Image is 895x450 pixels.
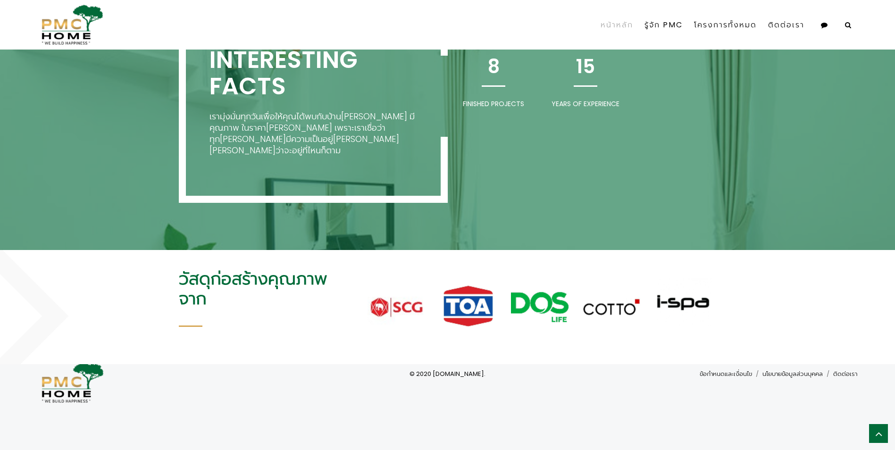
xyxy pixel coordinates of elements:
h2: Interesting Facts [209,47,427,100]
span: Years of experience [552,99,619,108]
a: หน้าหลัก [595,8,639,42]
img: w3 [511,278,569,336]
a: โครงการทั้งหมด [688,8,762,42]
img: w2 [439,278,497,336]
a: ติดต่อเรา [762,8,810,42]
span: 15 [576,53,595,80]
img: logo [38,362,104,403]
p: เรามุ่งมั่นทุกวันเพื่อให้คุณได้พบกับบ้าน[PERSON_NAME] มีคุณภาพ ในราคา[PERSON_NAME] เพราะเราเชื่อว... [209,111,427,156]
img: w1 [368,278,425,336]
span: © 2020 [DOMAIN_NAME]. [410,369,485,378]
h2: วัสดุก่อสร้างคุณภาพจาก [179,269,349,308]
img: pmc-logo [38,5,103,45]
a: ข้อกำหนดและเงื่อนไข [700,369,752,378]
span: 8 [488,53,500,80]
a: รู้จัก PMC [639,8,688,42]
img: w4 [583,278,640,336]
a: ติดต่อเรา [833,369,857,378]
a: นโยบายข้อมูลส่วนบุคคล [762,369,823,378]
span: Finished projects [463,99,524,108]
